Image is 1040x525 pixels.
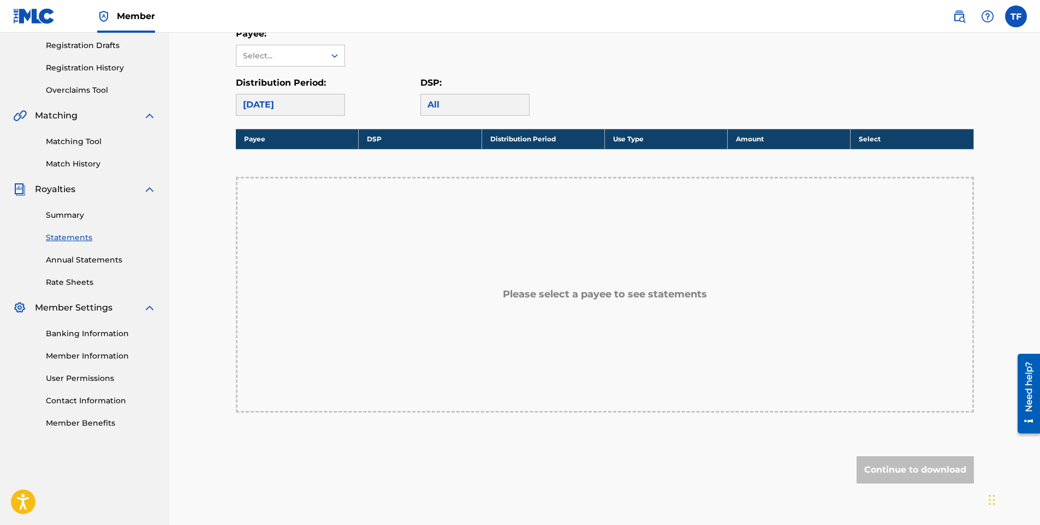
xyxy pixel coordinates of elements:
[35,301,112,314] span: Member Settings
[953,10,966,23] img: search
[985,473,1040,525] iframe: Chat Widget
[989,484,995,516] div: Sürükle
[35,183,75,196] span: Royalties
[420,77,442,88] label: DSP:
[1009,349,1040,437] iframe: Resource Center
[948,5,970,27] a: Public Search
[13,109,27,122] img: Matching
[728,129,851,149] th: Amount
[46,328,156,339] a: Banking Information
[977,5,999,27] div: Help
[143,109,156,122] img: expand
[981,10,994,23] img: help
[46,254,156,266] a: Annual Statements
[604,129,727,149] th: Use Type
[46,417,156,429] a: Member Benefits
[46,40,156,51] a: Registration Drafts
[236,28,266,39] label: Payee:
[503,288,707,301] h5: Please select a payee to see statements
[359,129,482,149] th: DSP
[97,10,110,23] img: Top Rightsholder
[46,373,156,384] a: User Permissions
[117,10,155,22] span: Member
[236,129,359,149] th: Payee
[46,62,156,74] a: Registration History
[13,183,26,196] img: Royalties
[243,50,317,62] div: Select...
[13,8,55,24] img: MLC Logo
[985,473,1040,525] div: Sohbet Aracı
[46,136,156,147] a: Matching Tool
[46,395,156,407] a: Contact Information
[851,129,973,149] th: Select
[46,210,156,221] a: Summary
[143,183,156,196] img: expand
[236,77,326,88] label: Distribution Period:
[46,277,156,288] a: Rate Sheets
[46,232,156,243] a: Statements
[13,301,26,314] img: Member Settings
[35,109,78,122] span: Matching
[143,301,156,314] img: expand
[1005,5,1027,27] div: User Menu
[482,129,604,149] th: Distribution Period
[46,350,156,362] a: Member Information
[46,158,156,170] a: Match History
[46,85,156,96] a: Overclaims Tool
